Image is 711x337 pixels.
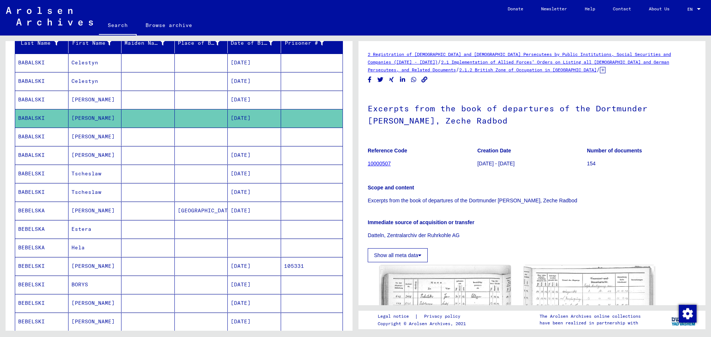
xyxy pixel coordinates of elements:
[459,67,597,73] a: 2.1.2 British Zone of Occupation in [GEOGRAPHIC_DATA]
[231,39,273,47] div: Date of Birth
[438,58,441,65] span: /
[137,16,201,34] a: Browse archive
[69,33,122,53] mat-header-cell: First Name
[378,313,415,320] a: Legal notice
[6,7,93,26] img: Arolsen_neg.svg
[368,59,669,73] a: 2.1 Implementation of Allied Forces’ Orders on Listing all [DEMOGRAPHIC_DATA] and German Persecut...
[228,202,281,220] mat-cell: [DATE]
[228,109,281,127] mat-cell: [DATE]
[378,313,469,320] div: |
[228,294,281,312] mat-cell: [DATE]
[410,75,418,84] button: Share on WhatsApp
[228,33,281,53] mat-header-cell: Date of Birth
[69,202,122,220] mat-cell: [PERSON_NAME]
[456,66,459,73] span: /
[368,232,696,239] p: Datteln, Zentralarchiv der Ruhrkohle AG
[368,161,391,166] a: 10000507
[687,7,695,12] span: EN
[69,220,122,238] mat-cell: Estera
[121,33,175,53] mat-header-cell: Maiden Name
[18,39,59,47] div: Last Name
[15,257,69,275] mat-cell: BEBELSKI
[15,276,69,294] mat-cell: BEBELSKI
[15,72,69,90] mat-cell: BABALSKI
[368,185,414,191] b: Scope and content
[477,148,511,154] b: Creation Date
[124,37,174,49] div: Maiden Name
[178,37,230,49] div: Place of Birth
[175,202,228,220] mat-cell: [GEOGRAPHIC_DATA]
[69,128,122,146] mat-cell: [PERSON_NAME]
[228,183,281,201] mat-cell: [DATE]
[15,313,69,331] mat-cell: BEBELSKI
[69,276,122,294] mat-cell: BORYS
[175,33,228,53] mat-header-cell: Place of Birth
[71,39,112,47] div: First Name
[69,146,122,164] mat-cell: [PERSON_NAME]
[15,91,69,109] mat-cell: BABALSKI
[377,75,384,84] button: Share on Twitter
[670,310,698,329] img: yv_logo.png
[366,75,374,84] button: Share on Facebook
[228,54,281,72] mat-cell: [DATE]
[540,320,641,326] p: have been realized in partnership with
[69,294,122,312] mat-cell: [PERSON_NAME]
[15,165,69,183] mat-cell: BABELSKI
[15,294,69,312] mat-cell: BEBELSKI
[399,75,407,84] button: Share on LinkedIn
[228,146,281,164] mat-cell: [DATE]
[15,239,69,257] mat-cell: BEBELSKA
[15,220,69,238] mat-cell: BEBELSKA
[15,146,69,164] mat-cell: BABALSKI
[69,183,122,201] mat-cell: Tscheslaw
[231,37,283,49] div: Date of Birth
[284,39,325,47] div: Prisoner #
[368,51,671,65] a: 2 Registration of [DEMOGRAPHIC_DATA] and [DEMOGRAPHIC_DATA] Persecutees by Public Institutions, S...
[228,276,281,294] mat-cell: [DATE]
[228,72,281,90] mat-cell: [DATE]
[15,202,69,220] mat-cell: BEBELSKA
[69,257,122,275] mat-cell: [PERSON_NAME]
[368,219,474,225] b: Immediate source of acquisition or transfer
[281,33,343,53] mat-header-cell: Prisoner #
[69,54,122,72] mat-cell: Celestyn
[679,305,697,323] img: Change consent
[368,248,428,262] button: Show all meta data
[69,313,122,331] mat-cell: [PERSON_NAME]
[368,197,696,205] p: Excerpts from the book of departures of the Dortmunder [PERSON_NAME], Zeche Radbod
[15,183,69,201] mat-cell: BABELSKI
[124,39,165,47] div: Maiden Name
[228,257,281,275] mat-cell: [DATE]
[597,66,600,73] span: /
[540,313,641,320] p: The Arolsen Archives online collections
[378,320,469,327] p: Copyright © Arolsen Archives, 2021
[368,148,407,154] b: Reference Code
[228,91,281,109] mat-cell: [DATE]
[421,75,428,84] button: Copy link
[368,91,696,136] h1: Excerpts from the book of departures of the Dortmunder [PERSON_NAME], Zeche Radbod
[477,160,587,168] p: [DATE] - [DATE]
[69,109,122,127] mat-cell: [PERSON_NAME]
[418,313,469,320] a: Privacy policy
[18,37,68,49] div: Last Name
[587,148,642,154] b: Number of documents
[228,313,281,331] mat-cell: [DATE]
[15,128,69,146] mat-cell: BABALSKI
[228,165,281,183] mat-cell: [DATE]
[284,37,334,49] div: Prisoner #
[71,37,121,49] div: First Name
[281,257,343,275] mat-cell: 105331
[178,39,220,47] div: Place of Birth
[69,239,122,257] mat-cell: Hela
[69,165,122,183] mat-cell: Tscheslaw
[587,160,696,168] p: 154
[15,54,69,72] mat-cell: BABALSKI
[69,91,122,109] mat-cell: [PERSON_NAME]
[15,33,69,53] mat-header-cell: Last Name
[388,75,395,84] button: Share on Xing
[99,16,137,36] a: Search
[15,109,69,127] mat-cell: BABALSKI
[69,72,122,90] mat-cell: Celestyn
